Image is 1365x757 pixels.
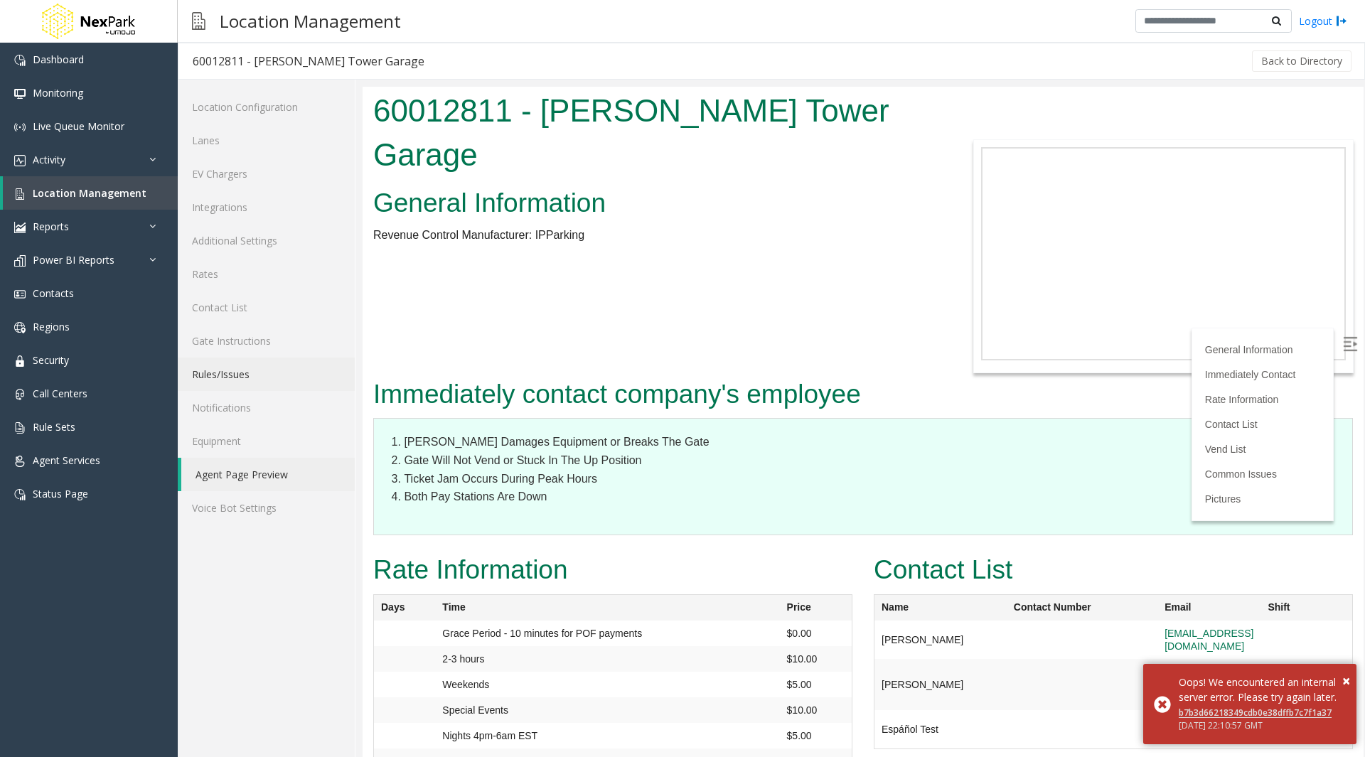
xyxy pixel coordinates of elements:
[3,176,178,210] a: Location Management
[842,407,879,418] a: Pictures
[14,389,26,400] img: 'icon'
[178,190,355,224] a: Integrations
[178,391,355,424] a: Notifications
[33,153,65,166] span: Activity
[417,611,490,636] td: $10.00
[73,585,417,611] td: Weekends
[842,382,914,393] a: Common Issues
[512,508,644,534] th: Name
[33,253,114,267] span: Power BI Reports
[1179,719,1346,732] div: [DATE] 22:10:57 GMT
[178,224,355,257] a: Additional Settings
[11,98,573,135] h2: General Information
[842,332,895,343] a: Contact List
[1342,671,1350,690] span: ×
[842,282,933,294] a: Immediately Contact
[1342,670,1350,692] button: Close
[512,534,644,572] td: [PERSON_NAME]
[14,355,26,367] img: 'icon'
[73,662,417,687] td: Daily Max
[41,401,975,419] li: Both Pay Stations Are Down
[644,508,795,534] th: Contact Number
[33,86,83,100] span: Monitoring
[14,255,26,267] img: 'icon'
[417,662,490,687] td: $20.00
[1179,675,1346,704] div: Oops! We encountered an internal server error. Please try again later.
[41,346,975,365] li: [PERSON_NAME] Damages Equipment or Breaks The Gate
[1179,707,1332,719] a: b7b3d66218349cdb0e38dffb7c7f1a37
[33,53,84,66] span: Dashboard
[193,52,424,70] div: 60012811 - [PERSON_NAME] Tower Garage
[14,122,26,133] img: 'icon'
[181,458,355,491] a: Agent Page Preview
[14,456,26,467] img: 'icon'
[33,286,74,300] span: Contacts
[178,257,355,291] a: Rates
[41,365,975,383] li: Gate Will Not Vend or Stuck In The Up Position
[73,611,417,636] td: Special Events
[11,465,490,502] h2: Rate Information
[842,307,916,318] a: Rate Information
[512,572,644,623] td: [PERSON_NAME]
[511,465,990,502] h2: Contact List
[41,383,975,402] li: Ticket Jam Occurs During Peak Hours
[178,491,355,525] a: Voice Bot Settings
[33,119,124,133] span: Live Queue Monitor
[802,630,891,655] a: [EMAIL_ADDRESS][DOMAIN_NAME]
[33,420,75,434] span: Rule Sets
[1252,50,1351,72] button: Back to Directory
[33,186,146,200] span: Location Management
[802,579,891,616] a: [PERSON_NAME][EMAIL_ADDRESS][DOMAIN_NAME]
[14,55,26,66] img: 'icon'
[980,250,995,264] img: Open/Close Sidebar Menu
[14,322,26,333] img: 'icon'
[178,424,355,458] a: Equipment
[73,534,417,559] td: Grace Period - 10 minutes for POF payments
[192,4,205,38] img: pageIcon
[802,541,891,565] a: [EMAIL_ADDRESS][DOMAIN_NAME]
[417,559,490,585] td: $10.00
[213,4,408,38] h3: Location Management
[14,222,26,233] img: 'icon'
[11,2,573,90] h1: 60012811 - [PERSON_NAME] Tower Garage
[417,636,490,662] td: $5.00
[73,636,417,662] td: Nights 4pm-6am EST
[14,155,26,166] img: 'icon'
[14,489,26,500] img: 'icon'
[73,559,417,585] td: 2-3 hours
[33,320,70,333] span: Regions
[898,508,990,534] th: Shift
[11,289,990,326] h2: Immediately contact company's employee
[417,585,490,611] td: $5.00
[512,623,644,662] td: Espáñol Test
[73,508,417,534] th: Time
[1336,14,1347,28] img: logout
[178,324,355,358] a: Gate Instructions
[178,291,355,324] a: Contact List
[178,157,355,190] a: EV Chargers
[842,257,931,269] a: General Information
[14,188,26,200] img: 'icon'
[33,387,87,400] span: Call Centers
[11,508,73,534] th: Days
[417,534,490,559] td: $0.00
[11,142,222,154] span: Revenue Control Manufacturer: IPParking
[795,508,898,534] th: Email
[14,422,26,434] img: 'icon'
[417,508,490,534] th: Price
[33,453,100,467] span: Agent Services
[178,124,355,157] a: Lanes
[178,90,355,124] a: Location Configuration
[14,88,26,100] img: 'icon'
[178,358,355,391] a: Rules/Issues
[33,487,88,500] span: Status Page
[14,289,26,300] img: 'icon'
[1299,14,1347,28] a: Logout
[33,353,69,367] span: Security
[842,357,884,368] a: Vend List
[33,220,69,233] span: Reports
